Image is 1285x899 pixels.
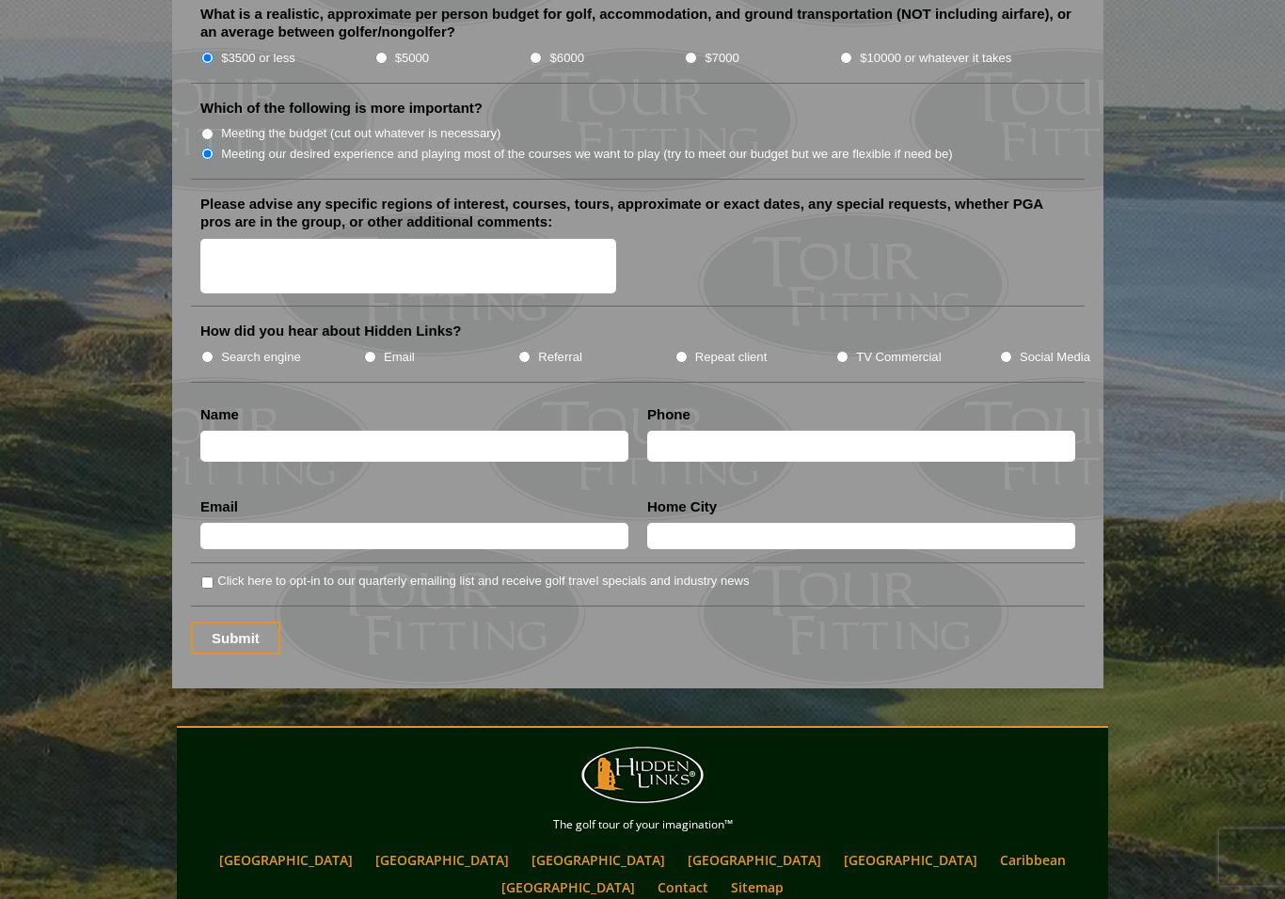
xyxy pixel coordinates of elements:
[856,349,941,368] label: TV Commercial
[705,50,738,69] label: $7000
[991,847,1075,875] a: Caribbean
[221,146,953,165] label: Meeting our desired experience and playing most of the courses we want to play (try to meet our b...
[834,847,987,875] a: [GEOGRAPHIC_DATA]
[221,125,500,144] label: Meeting the budget (cut out whatever is necessary)
[678,847,831,875] a: [GEOGRAPHIC_DATA]
[1020,349,1090,368] label: Social Media
[395,50,429,69] label: $5000
[384,349,415,368] label: Email
[200,323,462,341] label: How did you hear about Hidden Links?
[366,847,518,875] a: [GEOGRAPHIC_DATA]
[522,847,674,875] a: [GEOGRAPHIC_DATA]
[200,498,238,517] label: Email
[200,196,1075,232] label: Please advise any specific regions of interest, courses, tours, approximate or exact dates, any s...
[550,50,584,69] label: $6000
[217,573,749,591] label: Click here to opt-in to our quarterly emailing list and receive golf travel specials and industry...
[221,349,301,368] label: Search engine
[860,50,1011,69] label: $10000 or whatever it takes
[182,815,1103,836] p: The golf tour of your imagination™
[200,6,1075,42] label: What is a realistic, approximate per person budget for golf, accommodation, and ground transporta...
[200,100,483,118] label: Which of the following is more important?
[647,406,690,425] label: Phone
[538,349,582,368] label: Referral
[210,847,362,875] a: [GEOGRAPHIC_DATA]
[221,50,295,69] label: $3500 or less
[200,406,239,425] label: Name
[191,623,280,655] input: Submit
[695,349,768,368] label: Repeat client
[647,498,717,517] label: Home City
